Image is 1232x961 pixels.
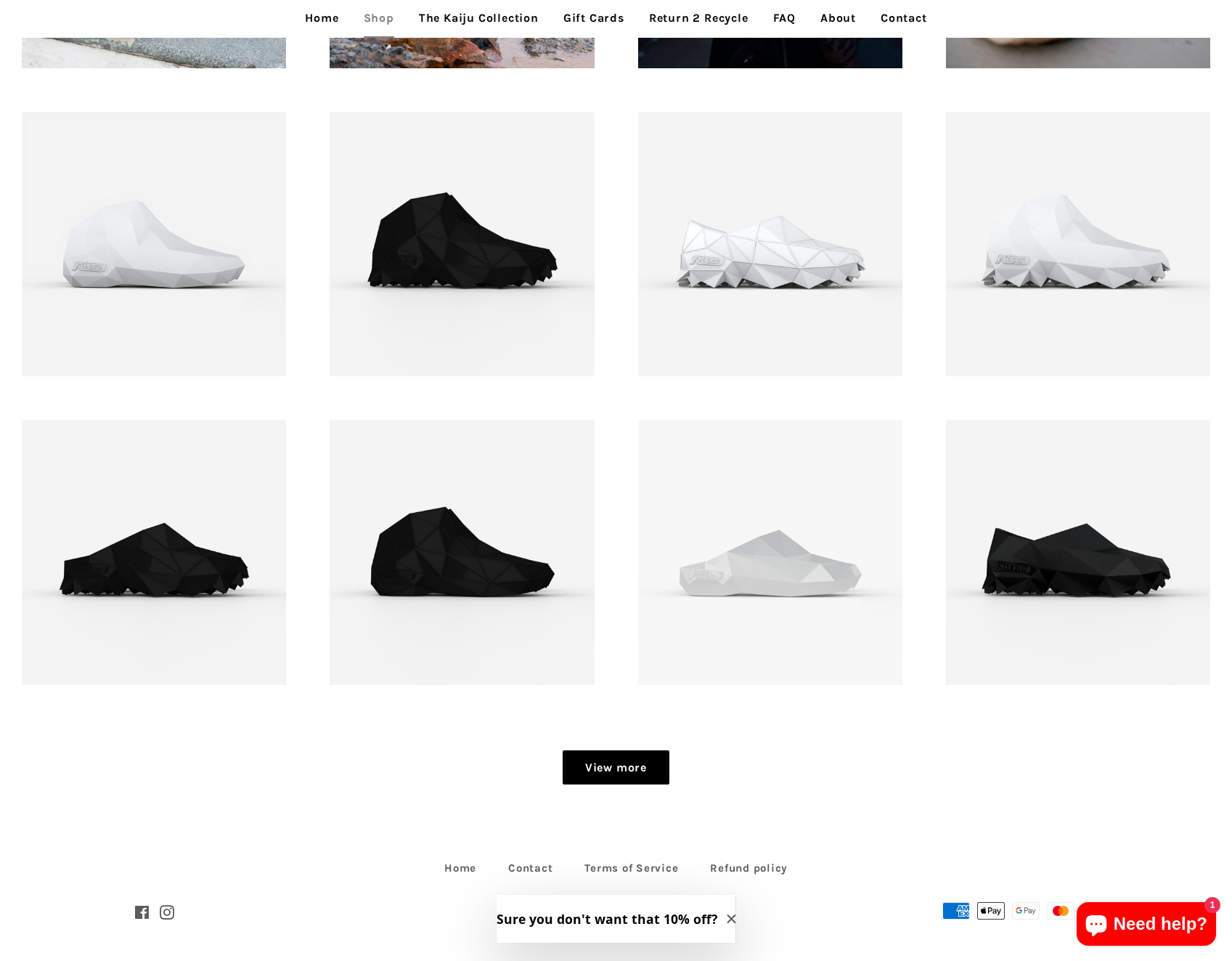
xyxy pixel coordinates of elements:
a: [3D printed Shoes] - lightweight custom 3dprinted shoes sneakers sandals fused footwear [638,112,902,376]
a: [3D printed Shoes] - lightweight custom 3dprinted shoes sneakers sandals fused footwear [946,112,1210,376]
a: [3D printed Shoes] - lightweight custom 3dprinted shoes sneakers sandals fused footwear [330,420,594,684]
a: Contact [494,857,567,880]
inbox-online-store-chat: Shopify online store chat [1072,902,1220,949]
a: [3D printed Shoes] - lightweight custom 3dprinted shoes sneakers sandals fused footwear [22,112,286,376]
a: Refund policy [695,857,802,880]
a: Terms of Service [570,857,693,880]
a: [3D printed Shoes] - lightweight custom 3dprinted shoes sneakers sandals fused footwear [638,420,902,684]
a: [3D printed Shoes] - lightweight custom 3dprinted shoes sneakers sandals fused footwear [946,420,1210,684]
a: [3D printed Shoes] - lightweight custom 3dprinted shoes sneakers sandals fused footwear [330,112,594,376]
a: [3D printed Shoes] - lightweight custom 3dprinted shoes sneakers sandals fused footwear [22,420,286,684]
a: View more [563,750,669,785]
a: Home [430,857,491,880]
